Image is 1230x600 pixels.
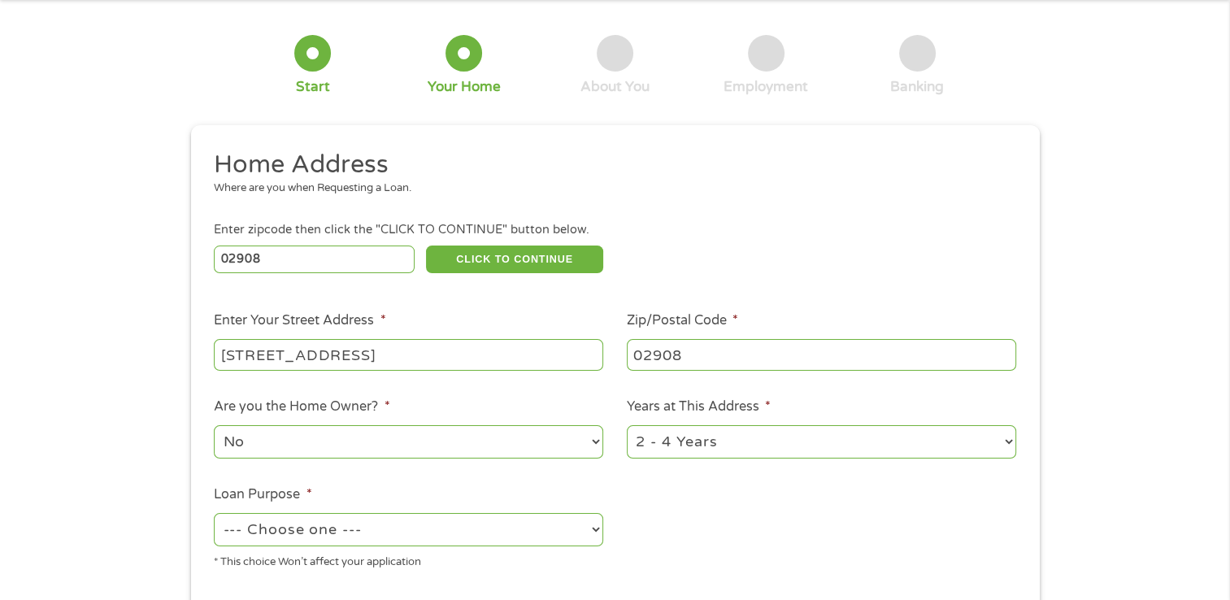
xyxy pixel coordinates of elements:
label: Zip/Postal Code [627,312,738,329]
label: Are you the Home Owner? [214,398,389,415]
button: CLICK TO CONTINUE [426,246,603,273]
input: 1 Main Street [214,339,603,370]
label: Enter Your Street Address [214,312,385,329]
div: Where are you when Requesting a Loan. [214,180,1004,197]
div: Enter zipcode then click the "CLICK TO CONTINUE" button below. [214,221,1015,239]
div: Employment [724,78,808,96]
div: Banking [890,78,944,96]
div: Start [296,78,330,96]
input: Enter Zipcode (e.g 01510) [214,246,415,273]
div: Your Home [428,78,501,96]
div: About You [580,78,650,96]
h2: Home Address [214,149,1004,181]
label: Years at This Address [627,398,771,415]
div: * This choice Won’t affect your application [214,549,603,571]
label: Loan Purpose [214,486,311,503]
